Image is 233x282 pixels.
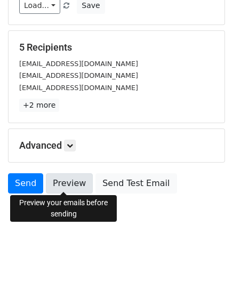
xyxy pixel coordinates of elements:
[19,99,59,112] a: +2 more
[19,71,138,79] small: [EMAIL_ADDRESS][DOMAIN_NAME]
[46,173,93,194] a: Preview
[19,42,214,53] h5: 5 Recipients
[19,140,214,151] h5: Advanced
[95,173,176,194] a: Send Test Email
[19,60,138,68] small: [EMAIL_ADDRESS][DOMAIN_NAME]
[19,84,138,92] small: [EMAIL_ADDRESS][DOMAIN_NAME]
[180,231,233,282] iframe: Chat Widget
[8,173,43,194] a: Send
[10,195,117,222] div: Preview your emails before sending
[180,231,233,282] div: Widget Obrolan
